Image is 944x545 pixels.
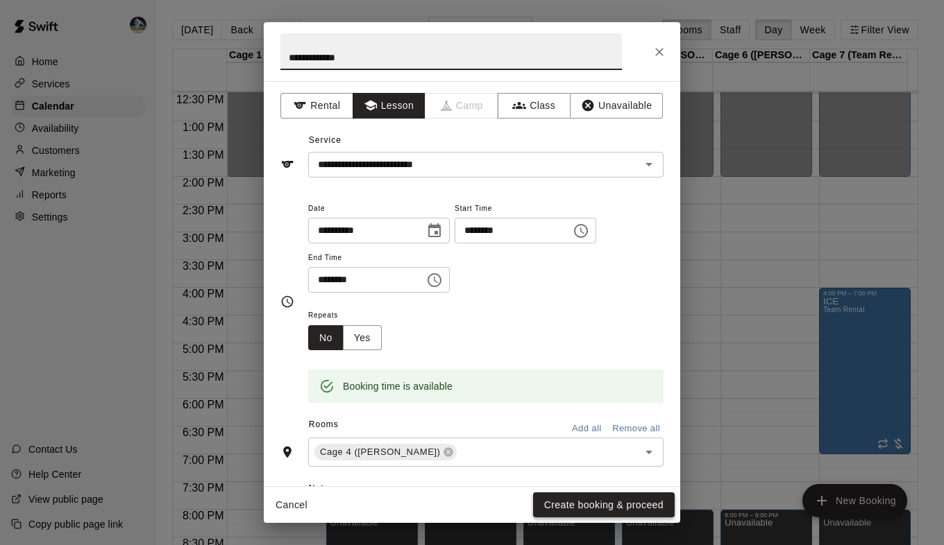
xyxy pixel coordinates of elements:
div: outlined button group [308,325,382,351]
button: Remove all [609,418,664,440]
svg: Service [280,157,294,171]
button: Choose time, selected time is 2:00 PM [567,217,595,245]
div: Booking time is available [343,374,453,399]
span: Rooms [309,419,339,429]
button: Open [639,155,659,174]
span: Date [308,200,450,218]
span: Repeats [308,306,393,325]
button: Add all [564,418,609,440]
span: End Time [308,249,450,268]
span: Cage 4 ([PERSON_NAME]) [314,445,446,459]
button: Class [498,93,571,119]
button: Cancel [269,492,314,518]
button: Open [639,442,659,462]
svg: Rooms [280,445,294,459]
span: Notes [309,478,664,500]
span: Service [309,135,342,145]
button: Unavailable [570,93,663,119]
div: Cage 4 ([PERSON_NAME]) [314,444,457,460]
button: Choose date, selected date is Oct 14, 2025 [421,217,448,245]
button: Close [647,40,672,64]
span: Camps can only be created in the Services page [425,93,498,119]
svg: Timing [280,295,294,309]
button: Rental [280,93,353,119]
button: No [308,325,344,351]
button: Create booking & proceed [533,492,675,518]
button: Yes [343,325,382,351]
button: Choose time, selected time is 2:30 PM [421,266,448,294]
button: Lesson [353,93,425,119]
span: Start Time [455,200,596,218]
